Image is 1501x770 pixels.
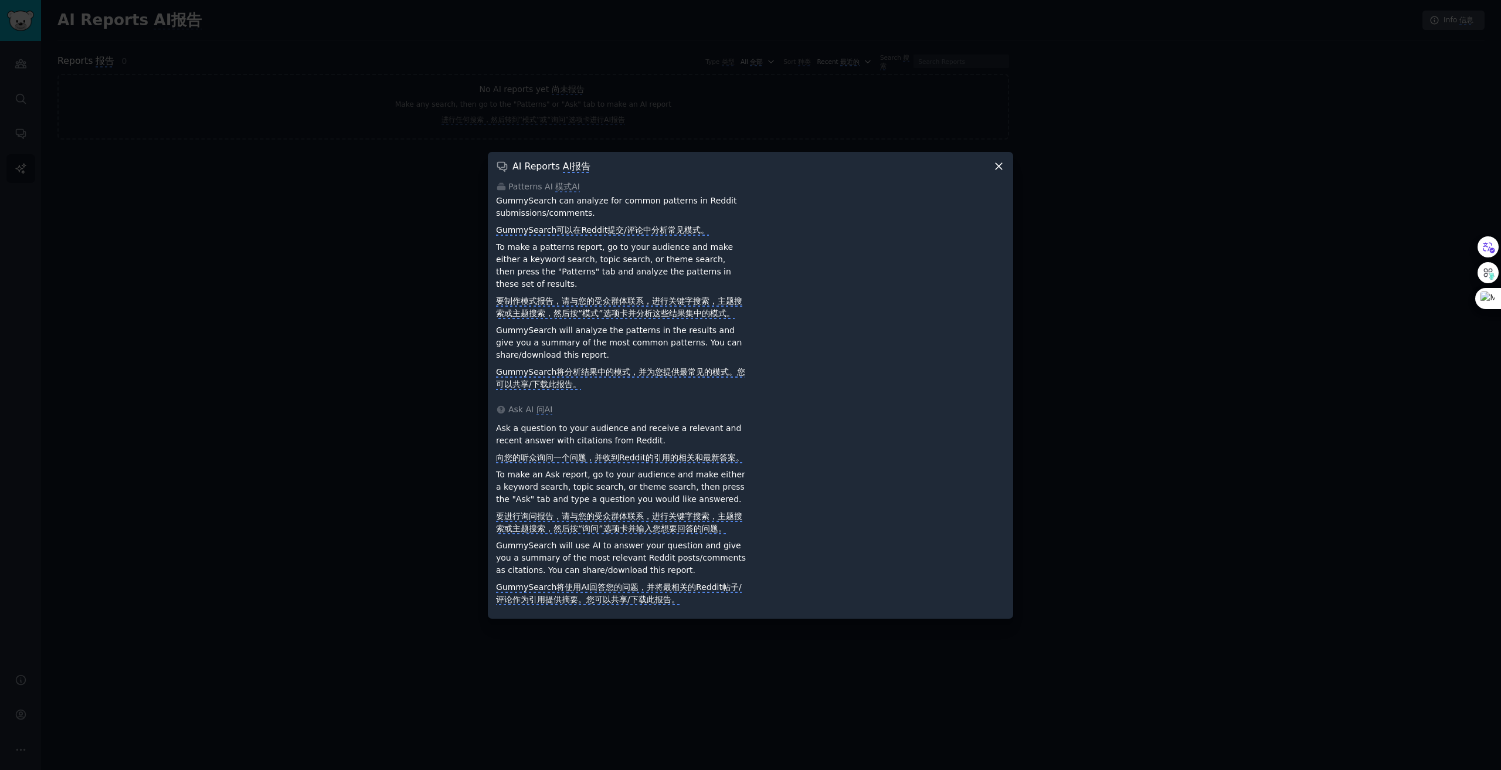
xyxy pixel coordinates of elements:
[563,161,590,173] monica-translate-translate: AI报告
[508,405,534,414] monica-translate-origin-text: Ask AI
[496,225,709,236] monica-translate-translate: GummySearch可以在Reddit提交/评论中分析常见模式。
[496,325,742,359] monica-translate-origin-text: GummySearch will analyze the patterns in the results and give you a summary of the most common pa...
[536,405,553,415] monica-translate-translate: 问AI
[496,423,741,445] monica-translate-origin-text: Ask a question to your audience and receive a relevant and recent answer with citations from Reddit.
[496,582,742,605] monica-translate-translate: GummySearch将使用AI回答您的问题，并将最相关的Reddit帖子/评论作为引用提供摘要。您可以共享/下载此报告。
[512,161,560,172] monica-translate-origin-text: AI Reports
[496,470,745,504] monica-translate-origin-text: To make an Ask report, go to your audience and make either a keyword search, topic search, or the...
[496,453,744,463] monica-translate-translate: 向您的听众询问一个问题，并收到Reddit的引用的相关和最新答案。
[508,182,553,191] monica-translate-origin-text: Patterns AI
[555,182,580,192] monica-translate-translate: 模式AI
[496,541,746,575] monica-translate-origin-text: GummySearch will use AI to answer your question and give you a summary of the most relevant Reddi...
[496,511,742,534] monica-translate-translate: 要进行询问报告，请与您的受众群体联系，进行关键字搜索，主题搜索或主题搜索，然后按“询问”选项卡并输入您想要回答的问题。
[755,195,1005,300] iframe: YouTube video player
[496,367,745,390] monica-translate-translate: GummySearch将分析结果中的模式，并为您提供最常见的模式。您可以共享/下载此报告。
[496,196,736,218] monica-translate-origin-text: GummySearch can analyze for common patterns in Reddit submissions/comments.
[496,242,733,289] monica-translate-origin-text: To make a patterns report, go to your audience and make either a keyword search, topic search, or...
[496,296,742,319] monica-translate-translate: 要制作模式报告，请与您的受众群体联系，进行关键字搜索，主题搜索或主题搜索，然后按“模式”选项卡并分析这些结果集中的模式。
